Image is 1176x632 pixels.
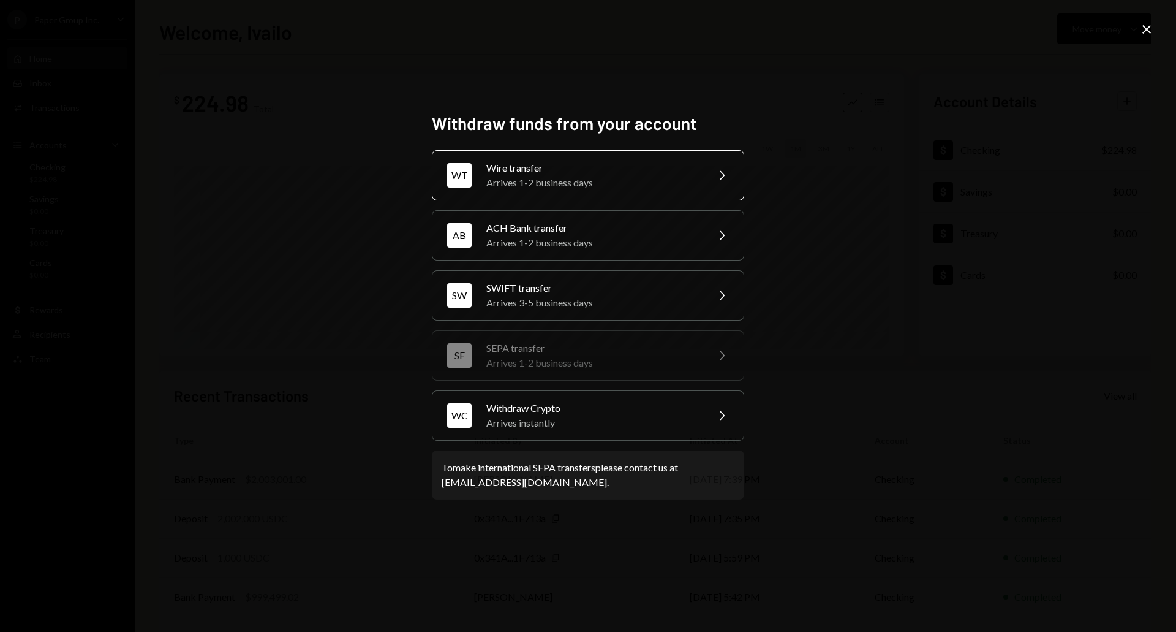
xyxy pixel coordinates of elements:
button: SESEPA transferArrives 1-2 business days [432,330,744,381]
div: Arrives 1-2 business days [486,356,699,370]
div: SEPA transfer [486,341,699,356]
div: Arrives 1-2 business days [486,235,699,250]
div: Arrives 3-5 business days [486,295,699,310]
button: SWSWIFT transferArrives 3-5 business days [432,270,744,321]
h2: Withdraw funds from your account [432,112,744,135]
div: WT [447,163,472,188]
div: ACH Bank transfer [486,221,699,235]
div: Withdraw Crypto [486,401,699,416]
button: WTWire transferArrives 1-2 business days [432,150,744,200]
div: SWIFT transfer [486,281,699,295]
button: WCWithdraw CryptoArrives instantly [432,390,744,441]
div: Wire transfer [486,161,699,175]
div: SW [447,283,472,308]
button: ABACH Bank transferArrives 1-2 business days [432,210,744,261]
div: Arrives 1-2 business days [486,175,699,190]
div: WC [447,403,472,428]
div: To make international SEPA transfers please contact us at . [442,460,734,490]
div: AB [447,223,472,248]
div: SE [447,343,472,368]
div: Arrives instantly [486,416,699,430]
a: [EMAIL_ADDRESS][DOMAIN_NAME] [442,476,607,489]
